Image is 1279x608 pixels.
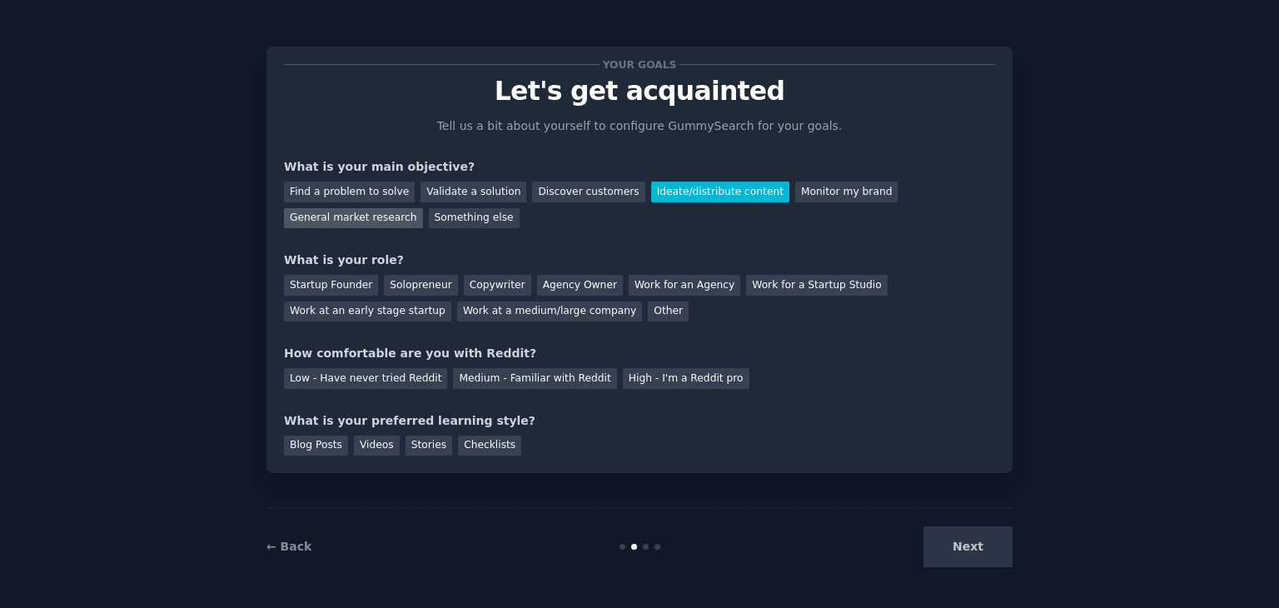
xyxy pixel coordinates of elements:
div: Other [648,302,689,322]
div: Discover customers [532,182,644,202]
div: Work at a medium/large company [457,302,642,322]
div: Something else [429,208,520,229]
div: Validate a solution [421,182,526,202]
div: Copywriter [464,275,531,296]
div: General market research [284,208,423,229]
p: Tell us a bit about yourself to configure GummySearch for your goals. [430,117,849,135]
div: What is your main objective? [284,158,995,176]
div: High - I'm a Reddit pro [623,368,749,389]
div: Stories [406,436,452,456]
div: Solopreneur [384,275,457,296]
div: Find a problem to solve [284,182,415,202]
div: Startup Founder [284,275,378,296]
div: Work for an Agency [629,275,740,296]
div: Work at an early stage startup [284,302,451,322]
div: Monitor my brand [795,182,898,202]
p: Let's get acquainted [284,77,995,106]
div: What is your role? [284,252,995,269]
a: ← Back [266,540,311,553]
span: Your goals [600,56,679,73]
div: How comfortable are you with Reddit? [284,345,995,362]
div: Medium - Familiar with Reddit [453,368,616,389]
div: Agency Owner [537,275,623,296]
div: Blog Posts [284,436,348,456]
div: Low - Have never tried Reddit [284,368,447,389]
div: Ideate/distribute content [651,182,789,202]
div: What is your preferred learning style? [284,412,995,430]
div: Work for a Startup Studio [746,275,887,296]
div: Checklists [458,436,521,456]
div: Videos [354,436,400,456]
